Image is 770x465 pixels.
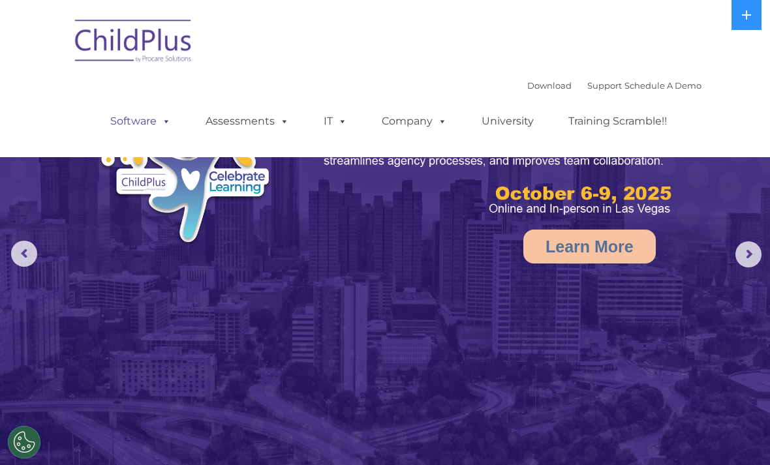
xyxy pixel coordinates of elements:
a: Support [587,80,622,91]
a: Training Scramble!! [555,108,680,134]
a: Schedule A Demo [624,80,701,91]
a: Software [97,108,184,134]
a: Learn More [523,230,656,263]
button: Cookies Settings [8,426,40,458]
font: | [527,80,701,91]
a: Assessments [192,108,302,134]
img: ChildPlus by Procare Solutions [69,10,199,76]
a: Company [369,108,460,134]
a: University [469,108,547,134]
a: Download [527,80,572,91]
a: IT [311,108,360,134]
